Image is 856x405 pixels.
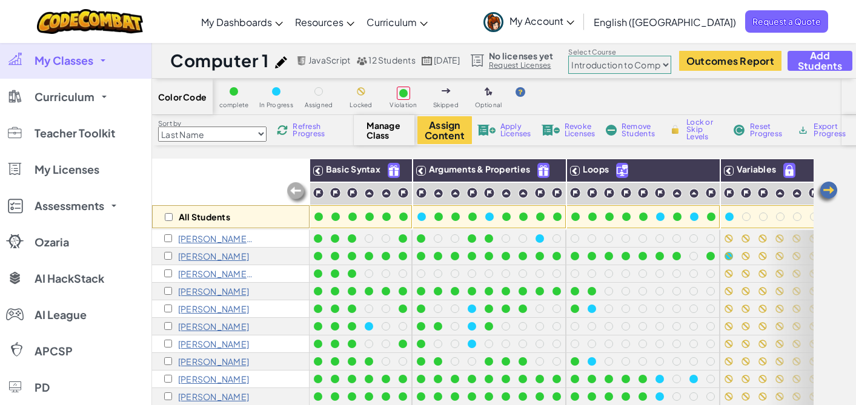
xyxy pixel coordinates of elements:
[37,9,143,34] img: CodeCombat logo
[178,251,249,261] p: Daniel Decoteau
[434,54,460,65] span: [DATE]
[178,392,249,401] p: Victor Soto
[737,163,776,174] span: Variables
[275,56,287,68] img: iconPencil.svg
[350,102,372,108] span: Locked
[477,2,580,41] a: My Account
[330,187,341,199] img: IconChallengeLevel.svg
[672,188,682,199] img: IconPracticeLevel.svg
[516,87,525,97] img: IconHint.svg
[326,163,380,174] span: Basic Syntax
[360,5,434,38] a: Curriculum
[179,212,230,222] p: All Students
[293,123,330,137] span: Refresh Progress
[518,188,528,199] img: IconPracticeLevel.svg
[723,187,735,199] img: IconChallengeLevel.svg
[815,180,839,205] img: Arrow_Left.png
[689,188,699,199] img: IconPracticeLevel.svg
[534,187,546,199] img: IconChallengeLevel.svg
[808,187,820,199] img: IconChallengeLevel.svg
[489,61,553,70] a: Request Licenses
[477,125,496,136] img: IconLicenseApply.svg
[705,187,717,199] img: IconChallengeLevel.svg
[679,51,781,71] button: Outcomes Report
[797,125,809,136] img: IconArchive.svg
[450,188,460,199] img: IconPracticeLevel.svg
[35,164,99,175] span: My Licenses
[654,187,666,199] img: IconChallengeLevel.svg
[489,51,553,61] span: No licenses yet
[586,187,598,199] img: IconChallengeLevel.svg
[565,123,596,137] span: Revoke Licenses
[390,102,417,108] span: Violation
[195,5,289,38] a: My Dashboards
[285,181,310,205] img: Arrow_Left_Inactive.png
[429,163,530,174] span: Arguments & Properties
[475,102,502,108] span: Optional
[295,16,343,28] span: Resources
[364,188,374,199] img: IconPracticeLevel.svg
[308,54,350,65] span: JavaScript
[814,123,851,137] span: Export Progress
[417,116,472,144] button: Assign Content
[35,309,87,320] span: AI League
[637,187,649,199] img: IconChallengeLevel.svg
[569,187,581,199] img: IconChallengeLevel.svg
[757,187,769,199] img: IconChallengeLevel.svg
[798,50,842,71] span: Add Students
[178,374,249,384] p: Rafael Silva
[483,12,503,32] img: avatar
[784,163,795,177] img: IconPaidLevel.svg
[178,304,249,314] p: Elian Mayorga Benavides
[178,321,249,331] p: Madeline Rivera-Marin
[388,163,399,177] img: IconFreeLevelv2.svg
[745,10,828,33] a: Request a Quote
[603,187,615,199] img: IconChallengeLevel.svg
[501,188,511,199] img: IconPracticeLevel.svg
[433,102,459,108] span: Skipped
[289,5,360,38] a: Resources
[367,16,417,28] span: Curriculum
[792,188,802,199] img: IconPracticeLevel.svg
[542,125,560,136] img: IconLicenseRevoke.svg
[750,123,786,137] span: Reset Progress
[219,102,249,108] span: complete
[416,187,427,199] img: IconChallengeLevel.svg
[740,187,752,199] img: IconChallengeLevel.svg
[158,119,267,128] label: Sort by
[466,187,478,199] img: IconChallengeLevel.svg
[686,119,722,140] span: Lock or Skip Levels
[483,187,495,199] img: IconChallengeLevel.svg
[551,187,563,199] img: IconChallengeLevel.svg
[433,188,443,199] img: IconPracticeLevel.svg
[622,123,658,137] span: Remove Students
[356,56,367,65] img: MultipleUsers.png
[35,55,93,66] span: My Classes
[620,187,632,199] img: IconChallengeLevel.svg
[35,273,104,284] span: AI HackStack
[617,163,628,177] img: IconUnlockWithCall.svg
[669,124,682,135] img: IconLock.svg
[178,286,249,296] p: Elvis Linares
[588,5,742,38] a: English ([GEOGRAPHIC_DATA])
[509,15,574,27] span: My Account
[296,56,307,65] img: javascript.png
[381,188,391,199] img: IconPracticeLevel.svg
[35,91,95,102] span: Curriculum
[178,339,249,349] p: Sebastian Rodriguez
[568,47,671,57] label: Select Course
[368,54,416,65] span: 12 Students
[178,269,254,278] p: Juan Flores Naranjo
[347,187,358,199] img: IconChallengeLevel.svg
[35,200,104,211] span: Assessments
[422,56,433,65] img: calendar.svg
[35,128,115,139] span: Teacher Toolkit
[178,357,249,366] p: Juan Rodriguez Lopez
[277,125,288,136] img: IconReload.svg
[397,187,409,199] img: IconChallengeLevel.svg
[538,163,549,177] img: IconFreeLevelv2.svg
[178,234,254,243] p: Jesus Castillo Romero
